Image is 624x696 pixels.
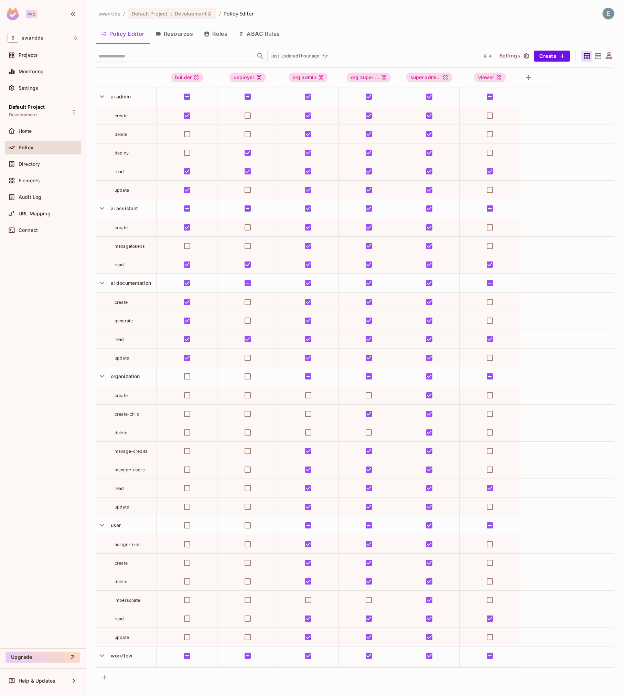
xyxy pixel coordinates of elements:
div: builder [171,73,203,82]
span: Monitoring [19,69,44,74]
button: Upgrade [6,652,80,663]
span: read [115,169,124,174]
span: Home [19,128,32,134]
span: read [115,616,124,621]
span: create [115,300,128,305]
span: ai documentation [108,280,151,286]
span: create [115,113,128,118]
span: organization [108,373,140,379]
img: SReyMgAAAABJRU5ErkJggg== [7,8,19,20]
span: update [115,635,129,640]
span: user [108,522,121,528]
span: Help & Updates [19,678,55,684]
span: update [115,355,129,361]
span: delete [115,132,127,137]
span: Workspace: swantide [22,35,43,41]
div: Pro [26,10,37,18]
span: ai assistant [108,205,138,211]
span: deploy [115,150,129,156]
span: create-child [115,411,140,417]
button: Resources [150,25,198,42]
span: read [115,486,124,491]
span: create [115,393,128,398]
span: managetokens [115,244,145,249]
span: assign-roles [115,542,141,547]
li: / [219,10,221,17]
span: manage-users [115,467,145,472]
span: generate [115,318,133,323]
div: org admin [289,73,328,82]
span: super admin [406,73,453,82]
span: refresh [322,53,328,60]
span: delete [115,579,127,584]
span: S [8,33,18,43]
div: deployer [229,73,266,82]
span: Development [175,10,206,17]
span: Policy [19,145,33,150]
button: Create [534,51,570,62]
span: create [115,225,128,230]
button: Policy Editor [96,25,150,42]
span: update [115,504,129,510]
p: Last Updated 1 hour ago [270,53,320,59]
span: Click to refresh data [320,52,329,60]
div: viewer [474,73,506,82]
span: Directory [19,161,40,167]
button: Settings [497,51,531,62]
span: Development [9,112,37,118]
button: refresh [321,52,329,60]
span: Default Project [132,10,168,17]
span: Elements [19,178,40,183]
div: super admi... [406,73,453,82]
button: ABAC Rules [233,25,286,42]
span: create [115,560,128,566]
span: : [170,11,172,17]
span: Projects [19,52,38,58]
span: Audit Log [19,194,41,200]
li: / [123,10,125,17]
span: update [115,188,129,193]
span: workflow [108,653,132,658]
span: delete [115,430,127,435]
span: Settings [19,85,38,91]
span: manage-credits [115,449,148,454]
span: Connect [19,227,38,233]
span: URL Mapping [19,211,51,216]
span: read [115,262,124,267]
span: org super admin [347,73,391,82]
div: org super ... [347,73,391,82]
img: Engineering Swantide [603,8,614,19]
span: Default Project [9,104,45,110]
span: impersonate [115,598,140,603]
button: Open [256,51,265,61]
span: Policy Editor [224,10,254,17]
span: ai admin [108,94,131,99]
button: Roles [198,25,233,42]
span: the active workspace [98,10,120,17]
span: read [115,337,124,342]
